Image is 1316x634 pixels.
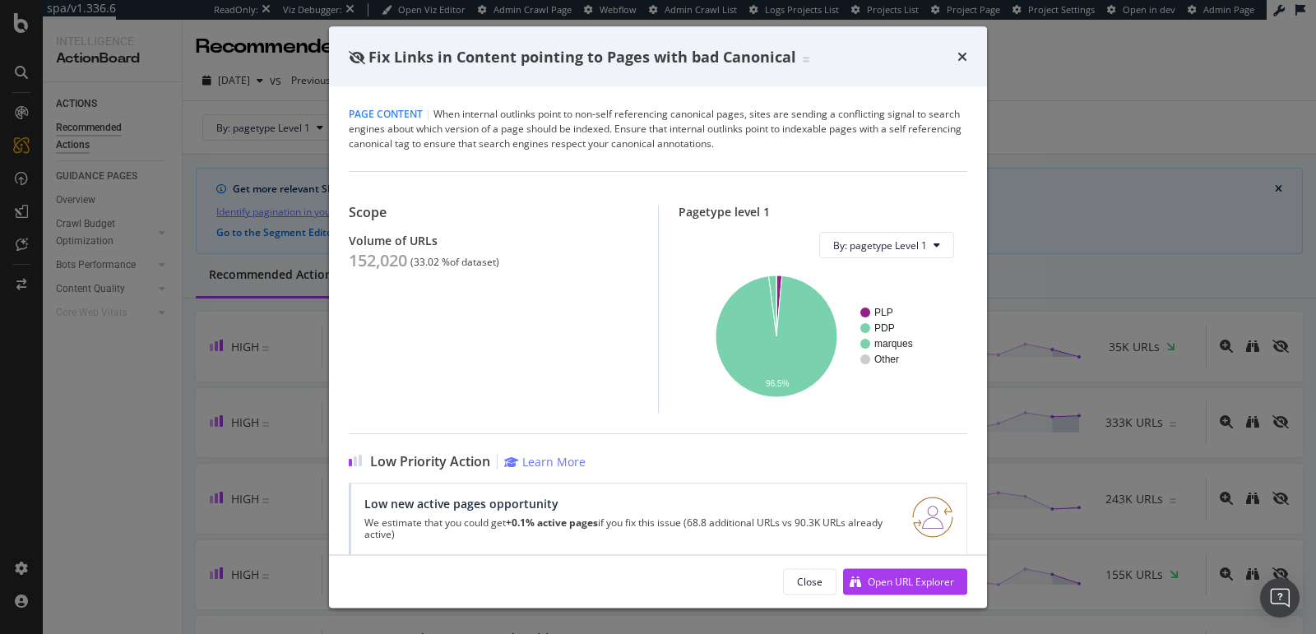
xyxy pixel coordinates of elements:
[692,271,948,400] svg: A chart.
[957,46,967,67] div: times
[803,57,809,62] img: Equal
[874,338,913,349] text: marques
[364,517,892,540] p: We estimate that you could get if you fix this issue (68.8 additional URLs vs 90.3K URLs already ...
[679,205,968,219] div: Pagetype level 1
[364,497,892,511] div: Low new active pages opportunity
[368,46,796,66] span: Fix Links in Content pointing to Pages with bad Canonical
[843,568,967,595] button: Open URL Explorer
[329,26,987,608] div: modal
[349,251,407,271] div: 152,020
[874,354,899,365] text: Other
[522,454,586,470] div: Learn More
[819,232,954,258] button: By: pagetype Level 1
[874,322,895,334] text: PDP
[504,454,586,470] a: Learn More
[349,107,423,121] span: Page Content
[868,574,954,588] div: Open URL Explorer
[410,257,499,268] div: ( 33.02 % of dataset )
[833,238,927,252] span: By: pagetype Level 1
[874,307,893,318] text: PLP
[425,107,431,121] span: |
[349,107,967,151] div: When internal outlinks point to non-self referencing canonical pages, sites are sending a conflic...
[912,497,953,538] img: RO06QsNG.png
[1260,578,1300,618] div: Open Intercom Messenger
[349,234,638,248] div: Volume of URLs
[783,568,836,595] button: Close
[349,205,638,220] div: Scope
[766,378,789,387] text: 96.5%
[506,516,598,530] strong: +0.1% active pages
[349,50,365,63] div: eye-slash
[370,454,490,470] span: Low Priority Action
[797,574,822,588] div: Close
